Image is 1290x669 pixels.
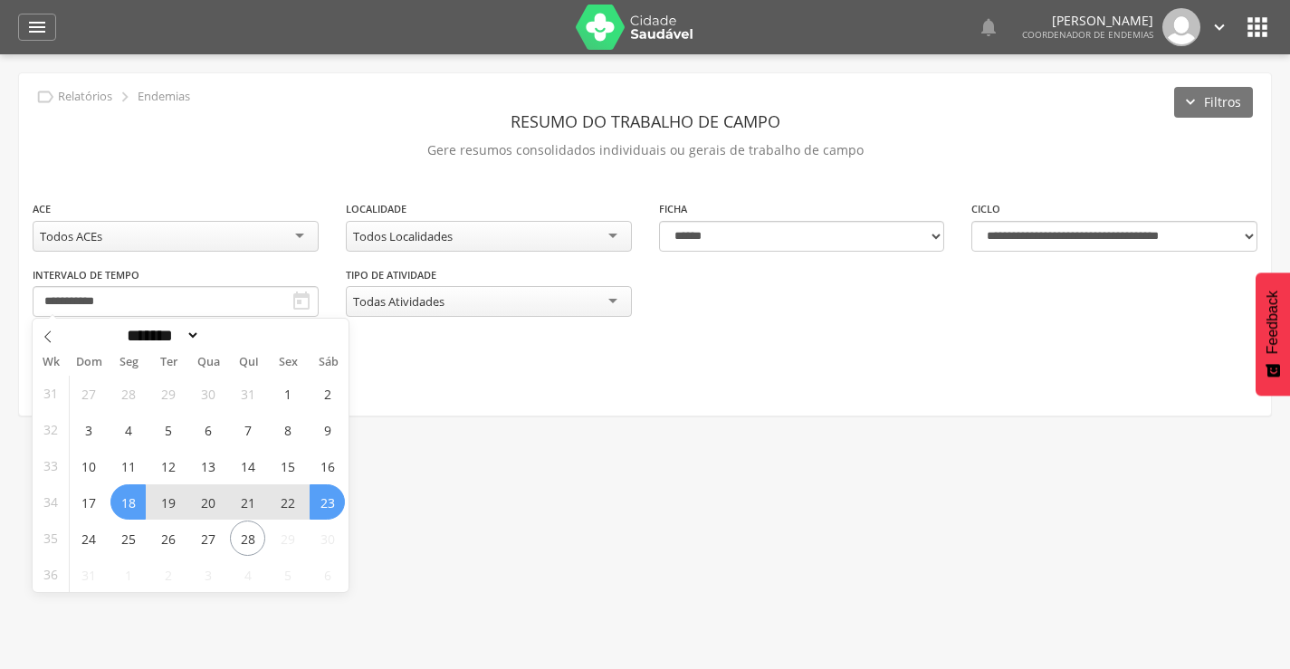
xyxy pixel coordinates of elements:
[270,557,305,592] span: Setembro 5, 2025
[150,557,186,592] span: Setembro 2, 2025
[230,557,265,592] span: Setembro 4, 2025
[110,484,146,520] span: Agosto 18, 2025
[270,412,305,447] span: Agosto 8, 2025
[33,349,69,375] span: Wk
[110,376,146,411] span: Julho 28, 2025
[190,557,225,592] span: Setembro 3, 2025
[978,8,999,46] a: 
[310,521,345,556] span: Agosto 30, 2025
[71,521,106,556] span: Agosto 24, 2025
[190,521,225,556] span: Agosto 27, 2025
[69,357,109,368] span: Dom
[310,484,345,520] span: Agosto 23, 2025
[58,90,112,104] p: Relatórios
[150,484,186,520] span: Agosto 19, 2025
[110,448,146,483] span: Agosto 11, 2025
[1022,14,1153,27] p: [PERSON_NAME]
[310,412,345,447] span: Agosto 9, 2025
[230,412,265,447] span: Agosto 7, 2025
[150,521,186,556] span: Agosto 26, 2025
[1022,28,1153,41] span: Coordenador de Endemias
[33,105,1257,138] header: Resumo do Trabalho de Campo
[659,202,687,216] label: Ficha
[43,484,58,520] span: 34
[26,16,48,38] i: 
[230,521,265,556] span: Agosto 28, 2025
[33,268,139,282] label: Intervalo de Tempo
[71,412,106,447] span: Agosto 3, 2025
[1209,8,1229,46] a: 
[190,376,225,411] span: Julho 30, 2025
[43,521,58,556] span: 35
[230,448,265,483] span: Agosto 14, 2025
[270,521,305,556] span: Agosto 29, 2025
[309,357,349,368] span: Sáb
[110,521,146,556] span: Agosto 25, 2025
[353,293,444,310] div: Todas Atividades
[310,448,345,483] span: Agosto 16, 2025
[229,357,269,368] span: Qui
[150,412,186,447] span: Agosto 5, 2025
[71,557,106,592] span: Agosto 31, 2025
[310,376,345,411] span: Agosto 2, 2025
[1243,13,1272,42] i: 
[353,228,453,244] div: Todos Localidades
[43,376,58,411] span: 31
[40,228,102,244] div: Todos ACEs
[115,87,135,107] i: 
[121,326,201,345] select: Month
[1256,272,1290,396] button: Feedback - Mostrar pesquisa
[43,557,58,592] span: 36
[310,557,345,592] span: Setembro 6, 2025
[35,87,55,107] i: 
[110,557,146,592] span: Setembro 1, 2025
[270,448,305,483] span: Agosto 15, 2025
[346,202,406,216] label: Localidade
[71,376,106,411] span: Julho 27, 2025
[1209,17,1229,37] i: 
[150,376,186,411] span: Julho 29, 2025
[190,448,225,483] span: Agosto 13, 2025
[269,357,309,368] span: Sex
[190,484,225,520] span: Agosto 20, 2025
[346,268,436,282] label: Tipo de Atividade
[150,448,186,483] span: Agosto 12, 2025
[270,376,305,411] span: Agosto 1, 2025
[270,484,305,520] span: Agosto 22, 2025
[71,484,106,520] span: Agosto 17, 2025
[190,412,225,447] span: Agosto 6, 2025
[971,202,1000,216] label: Ciclo
[1265,291,1281,354] span: Feedback
[230,376,265,411] span: Julho 31, 2025
[148,357,188,368] span: Ter
[18,14,56,41] a: 
[291,291,312,312] i: 
[110,412,146,447] span: Agosto 4, 2025
[1174,87,1253,118] button: Filtros
[138,90,190,104] p: Endemias
[109,357,148,368] span: Seg
[200,326,260,345] input: Year
[71,448,106,483] span: Agosto 10, 2025
[978,16,999,38] i: 
[33,138,1257,163] p: Gere resumos consolidados individuais ou gerais de trabalho de campo
[43,412,58,447] span: 32
[188,357,228,368] span: Qua
[33,202,51,216] label: ACE
[230,484,265,520] span: Agosto 21, 2025
[43,448,58,483] span: 33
